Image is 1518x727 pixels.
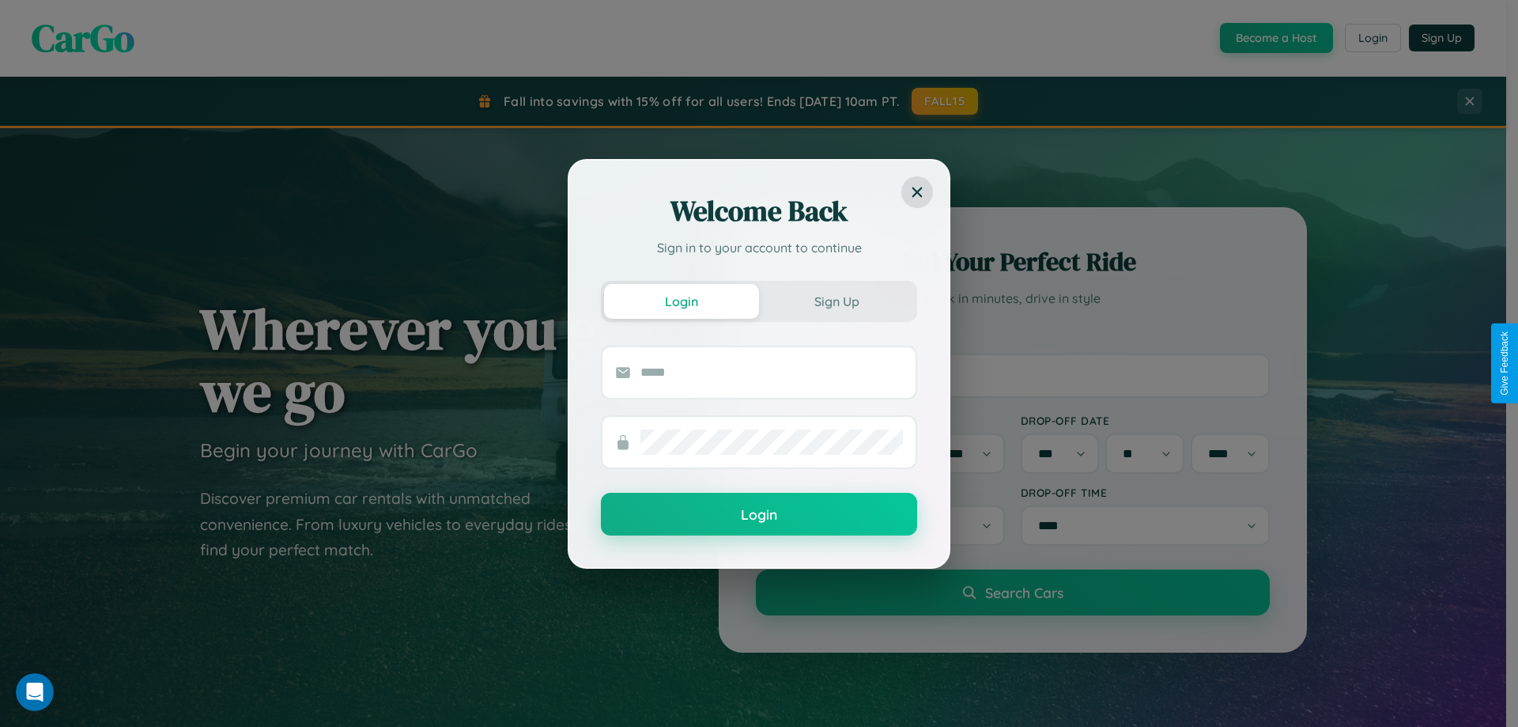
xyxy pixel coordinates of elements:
[601,238,917,257] p: Sign in to your account to continue
[601,192,917,230] h2: Welcome Back
[759,284,914,319] button: Sign Up
[16,673,54,711] iframe: Intercom live chat
[601,493,917,536] button: Login
[1499,331,1510,396] div: Give Feedback
[604,284,759,319] button: Login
